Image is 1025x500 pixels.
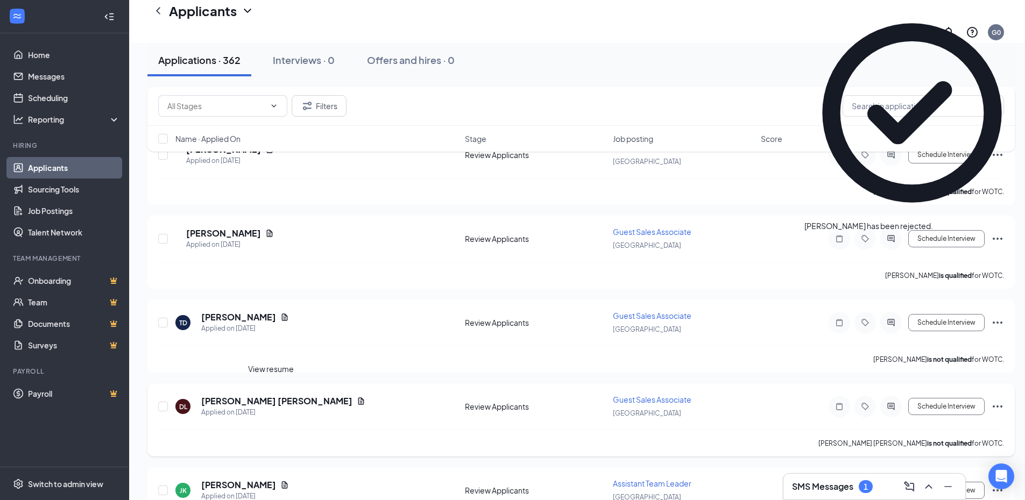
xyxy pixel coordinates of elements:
a: Home [28,44,120,66]
span: Assistant Team Leader [613,478,691,488]
span: Score [761,133,782,144]
svg: Tag [859,234,872,243]
div: Applied on [DATE] [201,323,289,334]
a: Talent Network [28,222,120,243]
span: [GEOGRAPHIC_DATA] [613,325,681,333]
span: Job posting [613,133,653,144]
b: is not qualified [927,439,972,447]
button: Filter Filters [292,95,347,117]
a: PayrollCrown [28,383,120,404]
button: Schedule Interview [908,398,985,415]
svg: Document [280,313,289,322]
h1: Applicants [169,2,237,20]
a: Job Postings [28,200,120,222]
div: Applied on [DATE] [201,407,365,418]
b: is not qualified [927,355,972,363]
svg: ActiveChat [885,318,897,327]
svg: ChevronDown [270,102,278,110]
h5: [PERSON_NAME] [201,311,276,323]
svg: Document [357,397,365,405]
span: Stage [465,133,486,144]
p: [PERSON_NAME] for WOTC. [873,355,1004,364]
svg: WorkstreamLogo [12,11,23,22]
div: DL [179,402,187,411]
div: Review Applicants [465,401,606,412]
a: TeamCrown [28,291,120,313]
a: Sourcing Tools [28,178,120,200]
svg: ActiveChat [885,234,897,243]
div: Payroll [13,367,118,376]
svg: Note [833,402,846,411]
div: Applied on [DATE] [186,239,274,250]
svg: Minimize [942,480,955,493]
a: Scheduling [28,87,120,109]
span: [GEOGRAPHIC_DATA] [613,241,681,249]
svg: ChevronUp [922,480,935,493]
span: Guest Sales Associate [613,395,691,404]
button: Schedule Interview [908,314,985,331]
svg: Ellipses [991,484,1004,497]
svg: Filter [301,99,314,112]
a: DocumentsCrown [28,313,120,334]
div: Applications · 362 [158,53,241,67]
svg: ActiveChat [885,402,897,411]
div: Open Intercom Messenger [988,463,1014,489]
div: TD [179,318,187,327]
svg: Settings [13,478,24,489]
h3: SMS Messages [792,481,853,492]
div: [PERSON_NAME] has been rejected. [804,220,933,232]
h5: [PERSON_NAME] [201,479,276,491]
svg: ChevronLeft [152,4,165,17]
svg: Ellipses [991,400,1004,413]
svg: ComposeMessage [903,480,916,493]
div: Interviews · 0 [273,53,335,67]
svg: Tag [859,318,872,327]
h5: [PERSON_NAME] [PERSON_NAME] [201,395,352,407]
input: All Stages [167,100,265,112]
b: is qualified [939,272,972,280]
div: Switch to admin view [28,478,103,489]
span: Name · Applied On [175,133,241,144]
svg: Ellipses [991,316,1004,329]
a: SurveysCrown [28,334,120,356]
svg: Ellipses [991,232,1004,245]
svg: Tag [859,402,872,411]
span: [GEOGRAPHIC_DATA] [613,409,681,417]
div: Review Applicants [465,317,606,328]
button: ChevronUp [920,478,937,495]
svg: ChevronDown [241,4,254,17]
div: Review Applicants [465,233,606,244]
svg: CheckmarkCircle [804,5,1020,220]
button: Minimize [939,478,957,495]
div: Hiring [13,141,118,150]
div: JK [180,486,187,495]
div: Review Applicants [465,485,606,496]
div: Team Management [13,254,118,263]
svg: Note [833,318,846,327]
a: Messages [28,66,120,87]
span: Guest Sales Associate [613,311,691,320]
svg: Analysis [13,114,24,125]
div: Reporting [28,114,121,125]
button: Schedule Interview [908,230,985,247]
a: Applicants [28,157,120,178]
span: Guest Sales Associate [613,227,691,237]
svg: Document [265,229,274,238]
a: OnboardingCrown [28,270,120,291]
div: 1 [864,482,868,491]
svg: Collapse [104,11,115,22]
svg: Document [280,481,289,489]
h5: [PERSON_NAME] [186,227,261,239]
p: [PERSON_NAME] [PERSON_NAME] for WOTC. [818,439,1004,448]
p: [PERSON_NAME] for WOTC. [885,271,1004,280]
div: View resume [248,363,294,375]
div: Offers and hires · 0 [367,53,455,67]
svg: Note [833,234,846,243]
button: ComposeMessage [901,478,918,495]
